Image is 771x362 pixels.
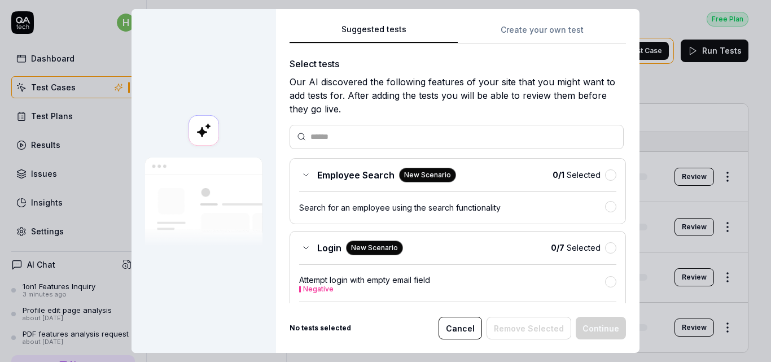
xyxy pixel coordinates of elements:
[576,317,626,339] button: Continue
[553,170,564,180] b: 0 / 1
[346,241,403,255] div: New Scenario
[551,243,564,252] b: 0 / 7
[399,168,456,182] div: New Scenario
[487,317,571,339] button: Remove Selected
[303,286,334,293] button: Negative
[317,241,341,255] span: Login
[299,274,605,293] div: Attempt login with empty email field
[290,57,626,71] div: Select tests
[290,23,458,43] button: Suggested tests
[290,75,626,116] div: Our AI discovered the following features of your site that you might want to add tests for. After...
[317,168,395,182] span: Employee Search
[145,158,262,247] img: Our AI scans your site and suggests things to test
[439,317,482,339] button: Cancel
[458,23,626,43] button: Create your own test
[553,169,601,181] span: Selected
[551,242,601,254] span: Selected
[299,202,605,213] div: Search for an employee using the search functionality
[290,323,351,333] b: No tests selected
